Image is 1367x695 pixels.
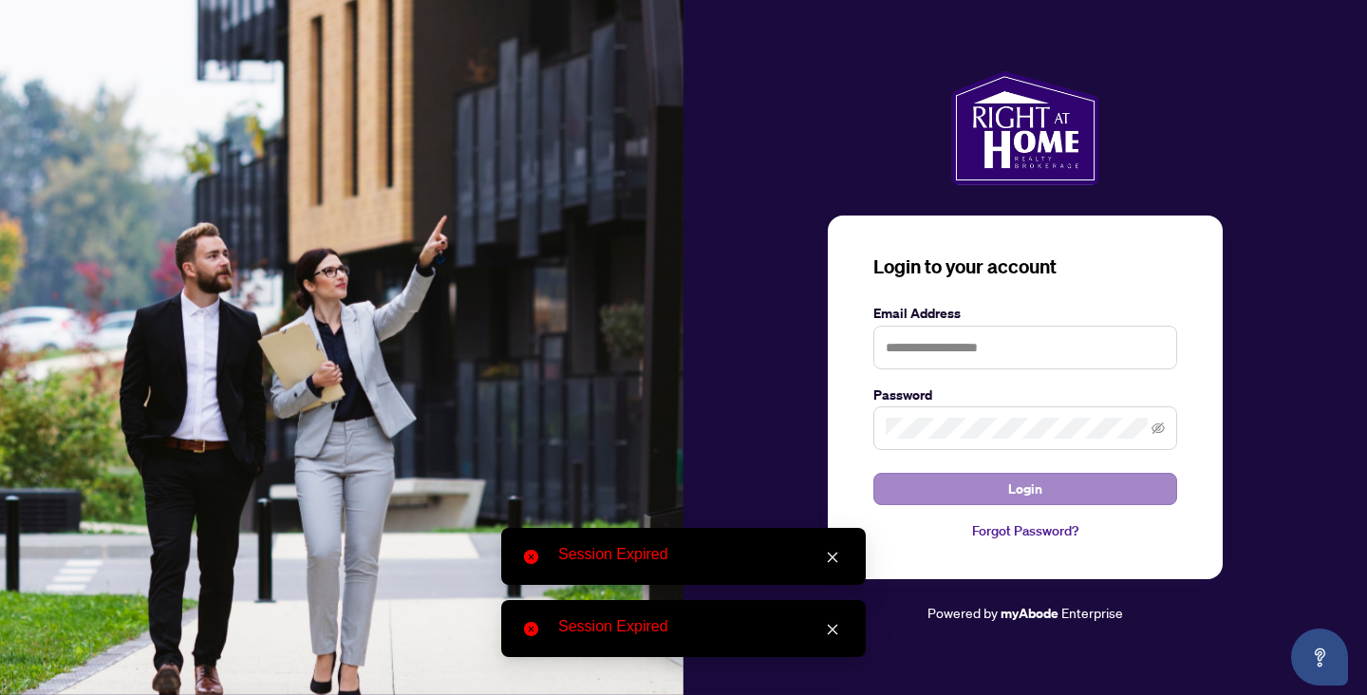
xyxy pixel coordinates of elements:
a: myAbode [1001,603,1058,624]
label: Email Address [873,303,1177,324]
img: ma-logo [951,71,1098,185]
span: close-circle [524,622,538,636]
span: Enterprise [1061,604,1123,621]
span: close [826,551,839,564]
a: Close [822,547,843,568]
label: Password [873,385,1177,405]
button: Login [873,473,1177,505]
span: close [826,623,839,636]
a: Forgot Password? [873,520,1177,541]
span: Powered by [927,604,998,621]
span: close-circle [524,550,538,564]
div: Session Expired [558,615,843,638]
div: Session Expired [558,543,843,566]
span: eye-invisible [1152,422,1165,435]
h3: Login to your account [873,254,1177,280]
button: Open asap [1291,629,1348,686]
a: Close [822,619,843,640]
span: Login [1008,474,1042,504]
